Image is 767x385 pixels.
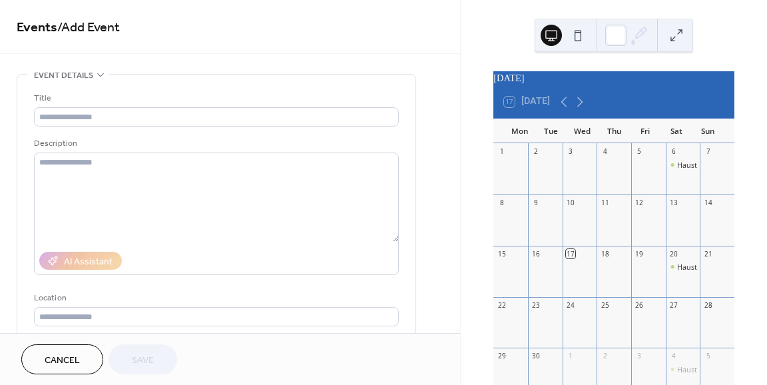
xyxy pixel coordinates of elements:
[566,147,575,157] div: 3
[497,198,507,207] div: 8
[630,119,661,144] div: Fri
[704,352,713,361] div: 5
[704,249,713,258] div: 21
[635,300,644,310] div: 26
[21,344,103,374] button: Cancel
[635,147,644,157] div: 5
[601,352,610,361] div: 2
[566,352,575,361] div: 1
[566,198,575,207] div: 10
[497,249,507,258] div: 15
[677,364,746,374] div: Haust Bikarmót nr 3
[704,147,713,157] div: 7
[504,119,535,144] div: Mon
[531,147,541,157] div: 2
[567,119,598,144] div: Wed
[677,160,746,170] div: Haust Bikarmót nr 1
[692,119,724,144] div: Sun
[493,71,734,86] div: [DATE]
[531,198,541,207] div: 9
[601,249,610,258] div: 18
[566,249,575,258] div: 17
[635,198,644,207] div: 12
[531,249,541,258] div: 16
[666,160,700,170] div: Haust Bikarmót nr 1
[601,147,610,157] div: 4
[635,352,644,361] div: 3
[669,300,678,310] div: 27
[497,300,507,310] div: 22
[17,15,57,41] a: Events
[34,291,396,305] div: Location
[566,300,575,310] div: 24
[669,147,678,157] div: 6
[601,300,610,310] div: 25
[34,137,396,151] div: Description
[599,119,630,144] div: Thu
[531,300,541,310] div: 23
[669,198,678,207] div: 13
[666,364,700,374] div: Haust Bikarmót nr 3
[669,249,678,258] div: 20
[34,69,93,83] span: Event details
[635,249,644,258] div: 19
[57,15,120,41] span: / Add Event
[497,147,507,157] div: 1
[34,91,396,105] div: Title
[45,354,80,368] span: Cancel
[704,300,713,310] div: 28
[669,352,678,361] div: 4
[704,198,713,207] div: 14
[677,262,746,272] div: Haust Bikarmót Nr 2
[497,352,507,361] div: 29
[666,262,700,272] div: Haust Bikarmót Nr 2
[531,352,541,361] div: 30
[661,119,692,144] div: Sat
[601,198,610,207] div: 11
[535,119,567,144] div: Tue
